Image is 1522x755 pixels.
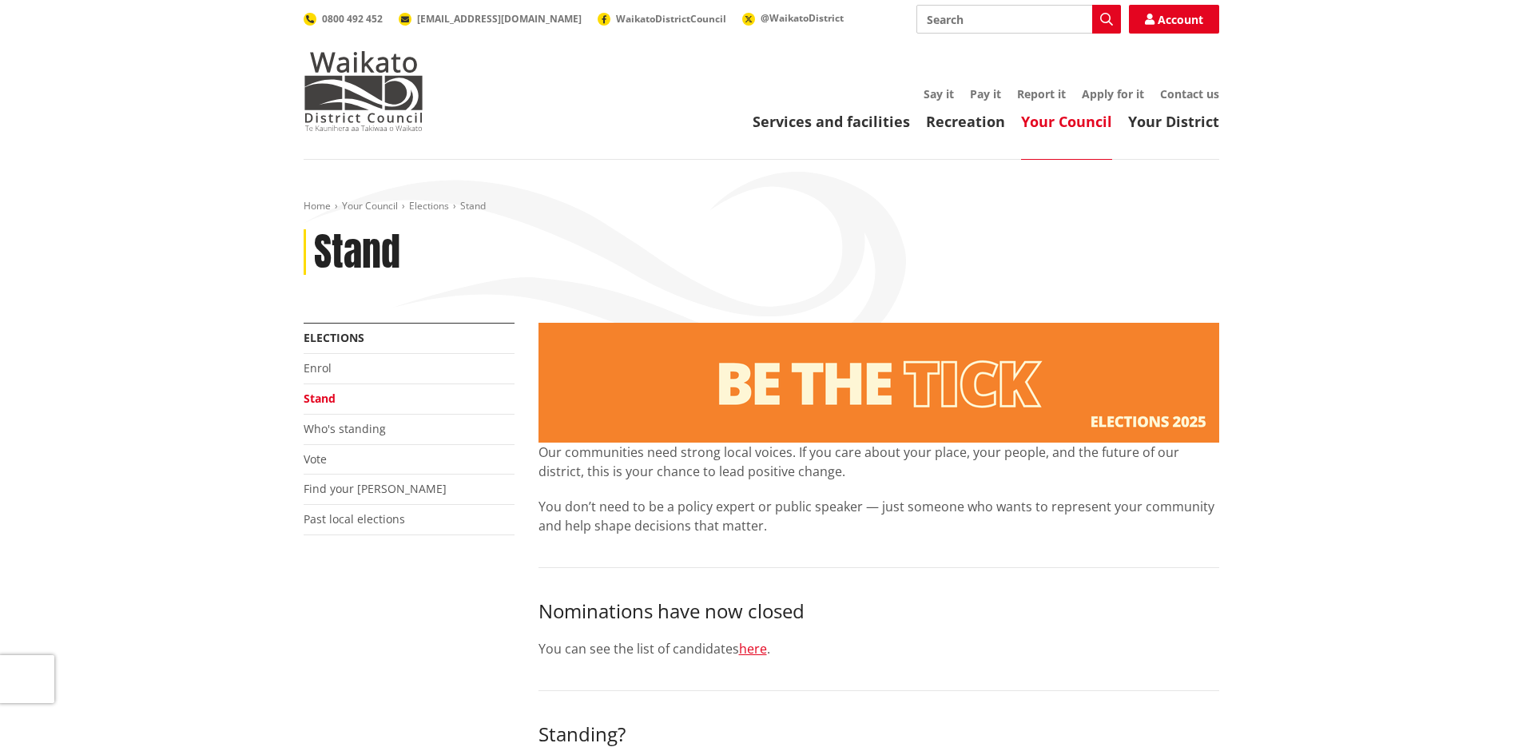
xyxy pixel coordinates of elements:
[304,330,364,345] a: Elections
[538,323,1219,443] img: Stand banner
[739,640,767,658] a: here
[538,639,1219,658] p: You can see the list of candidates .
[460,199,486,213] span: Stand
[1160,86,1219,101] a: Contact us
[417,12,582,26] span: [EMAIL_ADDRESS][DOMAIN_NAME]
[409,199,449,213] a: Elections
[538,443,1219,481] p: Our communities need strong local voices. If you care about your place, your people, and the futu...
[1082,86,1144,101] a: Apply for it
[1021,112,1112,131] a: Your Council
[538,600,1219,623] h3: Nominations have now closed
[616,12,726,26] span: WaikatoDistrictCouncil
[304,12,383,26] a: 0800 492 452
[761,11,844,25] span: @WaikatoDistrict
[742,11,844,25] a: @WaikatoDistrict
[304,360,332,376] a: Enrol
[926,112,1005,131] a: Recreation
[1129,5,1219,34] a: Account
[924,86,954,101] a: Say it
[304,200,1219,213] nav: breadcrumb
[304,391,336,406] a: Stand
[753,112,910,131] a: Services and facilities
[304,199,331,213] a: Home
[322,12,383,26] span: 0800 492 452
[598,12,726,26] a: WaikatoDistrictCouncil
[1128,112,1219,131] a: Your District
[304,51,423,131] img: Waikato District Council - Te Kaunihera aa Takiwaa o Waikato
[916,5,1121,34] input: Search input
[970,86,1001,101] a: Pay it
[304,481,447,496] a: Find your [PERSON_NAME]
[538,497,1219,535] p: You don’t need to be a policy expert or public speaker — just someone who wants to represent your...
[304,511,405,527] a: Past local elections
[342,199,398,213] a: Your Council
[304,421,386,436] a: Who's standing
[1017,86,1066,101] a: Report it
[399,12,582,26] a: [EMAIL_ADDRESS][DOMAIN_NAME]
[304,451,327,467] a: Vote
[314,229,400,276] h1: Stand
[538,723,1219,746] h3: Standing?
